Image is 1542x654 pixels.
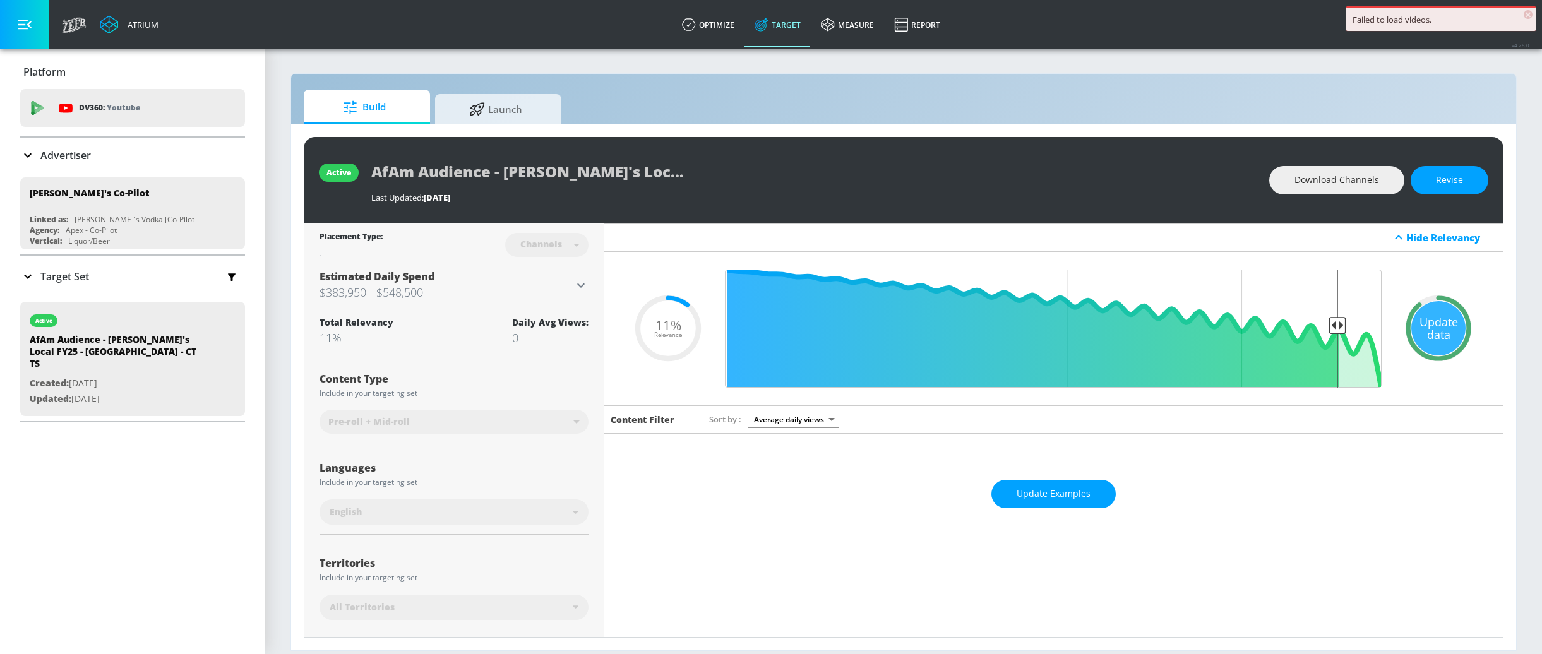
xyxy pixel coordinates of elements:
[672,2,744,47] a: optimize
[604,223,1503,252] div: Hide Relevancy
[320,374,589,384] div: Content Type
[30,391,206,407] p: [DATE]
[320,330,393,345] div: 11%
[744,2,811,47] a: Target
[123,19,158,30] div: Atrium
[512,316,589,328] div: Daily Avg Views:
[719,270,1388,388] input: Final Threshold
[30,333,206,376] div: AfAm Audience - [PERSON_NAME]'s Local FY25 - [GEOGRAPHIC_DATA] - CT TS
[371,192,1257,203] div: Last Updated:
[1017,486,1091,502] span: Update Examples
[30,214,68,225] div: Linked as:
[35,318,52,324] div: active
[100,15,158,34] a: Atrium
[1524,10,1533,19] span: ×
[611,413,674,425] h6: Content Filter
[30,377,69,389] span: Created:
[20,177,245,249] div: [PERSON_NAME]'s Co-PilotLinked as:[PERSON_NAME]'s Vodka [Co-Pilot]Agency:Apex - Co-PilotVertical:...
[68,235,110,246] div: Liquor/Beer
[320,558,589,568] div: Territories
[30,393,71,405] span: Updated:
[320,270,434,283] span: Estimated Daily Spend
[30,225,59,235] div: Agency:
[30,187,149,199] div: [PERSON_NAME]'s Co-Pilot
[1436,172,1463,188] span: Revise
[66,225,117,235] div: Apex - Co-Pilot
[330,601,395,614] span: All Territories
[330,506,362,518] span: English
[320,283,573,301] h3: $383,950 - $548,500
[512,330,589,345] div: 0
[1269,166,1404,194] button: Download Channels
[748,411,839,428] div: Average daily views
[20,54,245,90] div: Platform
[1411,301,1466,355] div: Update data
[320,479,589,486] div: Include in your targeting set
[23,65,66,79] p: Platform
[991,480,1116,508] button: Update Examples
[655,319,681,332] span: 11%
[709,413,741,425] span: Sort by
[320,574,589,581] div: Include in your targeting set
[20,256,245,297] div: Target Set
[320,270,589,301] div: Estimated Daily Spend$383,950 - $548,500
[20,302,245,416] div: activeAfAm Audience - [PERSON_NAME]'s Local FY25 - [GEOGRAPHIC_DATA] - CT TSCreated:[DATE]Updated...
[320,595,589,620] div: All Territories
[328,415,410,428] span: Pre-roll + Mid-roll
[30,235,62,246] div: Vertical:
[424,192,450,203] span: [DATE]
[1353,14,1529,25] div: Failed to load videos.
[320,316,393,328] div: Total Relevancy
[320,231,383,244] div: Placement Type:
[30,376,206,391] p: [DATE]
[316,92,412,122] span: Build
[40,270,89,283] p: Target Set
[75,214,197,225] div: [PERSON_NAME]'s Vodka [Co-Pilot]
[654,332,682,338] span: Relevance
[448,94,544,124] span: Launch
[79,101,140,115] p: DV360:
[811,2,884,47] a: measure
[320,463,589,473] div: Languages
[1411,166,1488,194] button: Revise
[884,2,950,47] a: Report
[320,389,589,397] div: Include in your targeting set
[107,101,140,114] p: Youtube
[320,499,589,525] div: English
[20,138,245,173] div: Advertiser
[20,89,245,127] div: DV360: Youtube
[514,239,568,249] div: Channels
[1512,42,1529,49] span: v 4.28.0
[326,167,351,178] div: active
[40,148,91,162] p: Advertiser
[1294,172,1379,188] span: Download Channels
[1406,231,1496,244] div: Hide Relevancy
